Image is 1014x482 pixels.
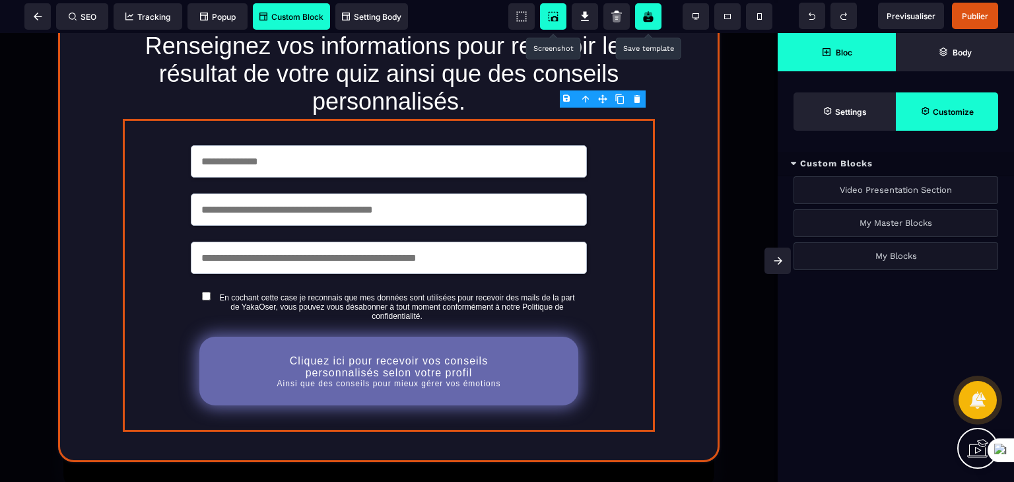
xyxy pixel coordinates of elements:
button: Cliquez ici pour recevoir vos conseils personnalisés selon votre profilAinsi que des conseils pou... [199,304,578,372]
span: Setting Body [342,12,401,22]
strong: Settings [835,107,867,117]
span: Settings [794,92,896,131]
span: Preview [878,3,944,29]
div: My Blocks [794,242,998,270]
span: Open Style Manager [896,92,998,131]
span: Publier [962,11,988,21]
div: Video Presentation Section [794,176,998,204]
span: Custom Block [259,12,323,22]
strong: Body [953,48,972,57]
div: My Master Blocks [794,209,998,237]
span: Open Blocks [778,33,896,71]
div: Custom Blocks [778,152,1014,176]
strong: Bloc [836,48,852,57]
label: En cochant cette case je reconnais que mes données sont utilisées pour recevoir des mails de la p... [216,260,578,288]
span: SEO [69,12,96,22]
span: Screenshot [540,3,566,30]
span: Open Layer Manager [896,33,1014,71]
strong: Customize [933,107,974,117]
span: Tracking [125,12,170,22]
span: Popup [200,12,236,22]
span: View components [508,3,535,30]
span: Previsualiser [887,11,935,21]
